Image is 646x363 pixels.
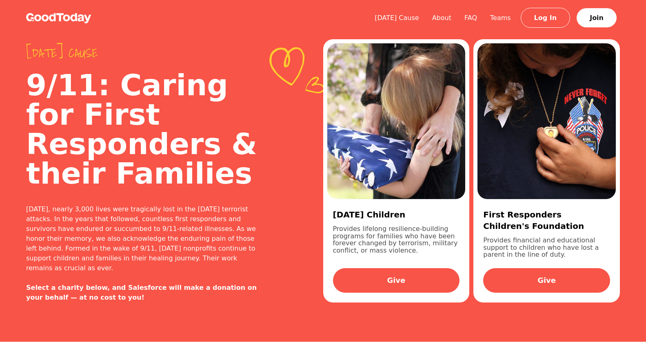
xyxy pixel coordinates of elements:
[26,284,257,301] strong: Select a charity below, and Salesforce will make a donation on your behalf — at no cost to you!
[26,46,258,60] span: [DATE] cause
[577,8,617,27] a: Join
[483,209,610,232] h3: First Responders Children's Foundation
[426,14,458,22] a: About
[26,70,258,188] h2: 9/11: Caring for First Responders & their Families
[458,14,484,22] a: FAQ
[333,225,460,258] p: Provides lifelong resilience-building programs for families who have been forever changed by terr...
[26,204,258,273] div: [DATE], nearly 3,000 lives were tragically lost in the [DATE] terrorist attacks. In the years tha...
[483,237,610,258] p: Provides financial and educational support to children who have lost a parent in the line of duty.
[484,14,517,22] a: Teams
[333,209,460,220] h3: [DATE] Children
[368,14,426,22] a: [DATE] Cause
[333,268,460,293] a: Give
[327,43,466,199] img: 8da9fd21-0f83-403d-b11e-5d3aa2db8961.jpg
[483,268,610,293] a: Give
[477,43,616,199] img: 3b6ac92f-fefd-45dd-b910-a1fb450b1471.jpg
[26,13,91,23] img: GoodToday
[521,8,571,28] a: Log In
